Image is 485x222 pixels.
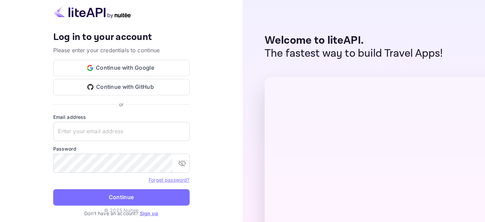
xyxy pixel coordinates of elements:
label: Email address [53,113,190,121]
p: Please enter your credentials to continue [53,46,190,54]
button: Continue with GitHub [53,79,190,95]
button: Continue with Google [53,60,190,76]
p: or [119,101,123,108]
h4: Log in to your account [53,31,190,43]
a: Sign up [140,210,158,216]
button: Continue [53,189,190,206]
label: Password [53,145,190,152]
a: Forget password? [149,177,189,183]
a: Forget password? [149,176,189,183]
keeper-lock: Open Keeper Popup [176,127,185,136]
button: toggle password visibility [175,156,189,170]
p: The fastest way to build Travel Apps! [265,47,443,60]
input: Enter your email address [53,122,190,141]
p: Welcome to liteAPI. [265,34,443,47]
p: © 2025 Nuitee [104,207,138,214]
p: Don't have an account? [53,210,190,217]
